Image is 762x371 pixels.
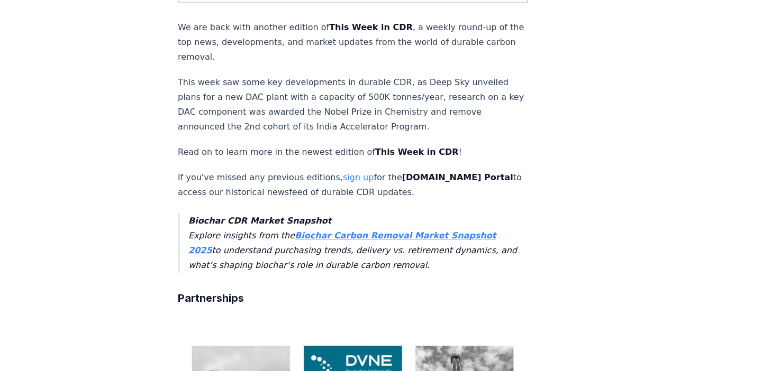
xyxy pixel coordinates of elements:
strong: [DOMAIN_NAME] Portal [402,172,513,182]
em: Explore insights from the to understand purchasing trends, delivery vs. retirement dynamics, and ... [188,216,517,270]
strong: This Week in CDR [375,147,459,157]
strong: This Week in CDR [329,22,413,32]
p: If you've missed any previous editions, for the to access our historical newsfeed of durable CDR ... [178,170,528,200]
p: This week saw some key developments in durable CDR, as Deep Sky unveiled plans for a new DAC plan... [178,75,528,134]
a: sign up [343,172,374,182]
p: Read on to learn more in the newest edition of ! [178,145,528,160]
p: We are back with another edition of , a weekly round-up of the top news, developments, and market... [178,20,528,64]
strong: Biochar CDR Market Snapshot [188,216,331,226]
a: Biochar Carbon Removal Market Snapshot 2025 [188,230,496,255]
strong: Partnerships [178,292,244,304]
